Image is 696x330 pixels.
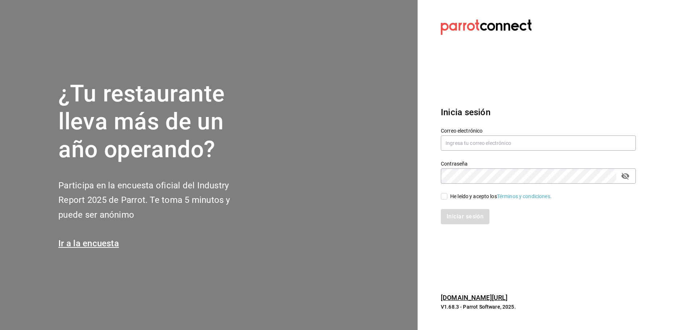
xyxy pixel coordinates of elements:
[441,294,507,301] a: [DOMAIN_NAME][URL]
[441,161,636,166] label: Contraseña
[441,128,636,133] label: Correo electrónico
[619,170,631,182] button: passwordField
[58,80,254,163] h1: ¿Tu restaurante lleva más de un año operando?
[441,106,636,119] h3: Inicia sesión
[58,238,119,248] a: Ir a la encuesta
[441,303,636,310] p: V1.68.3 - Parrot Software, 2025.
[441,135,636,151] input: Ingresa tu correo electrónico
[497,193,552,199] a: Términos y condiciones.
[58,178,254,222] h2: Participa en la encuesta oficial del Industry Report 2025 de Parrot. Te toma 5 minutos y puede se...
[450,193,552,200] div: He leído y acepto los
